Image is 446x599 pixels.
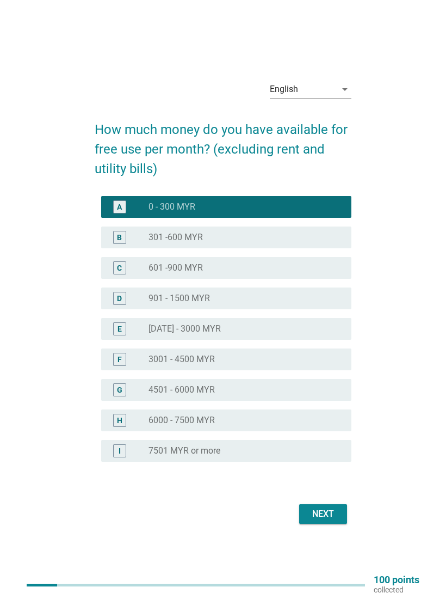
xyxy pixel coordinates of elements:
p: collected [374,585,419,595]
label: 0 - 300 MYR [148,201,195,212]
div: A [117,201,122,213]
div: F [117,354,122,365]
div: Next [308,508,338,521]
label: [DATE] - 3000 MYR [148,323,221,334]
div: H [117,415,122,426]
label: 6000 - 7500 MYR [148,415,215,426]
h2: How much money do you have available for free use per month? (excluding rent and utility bills) [95,109,351,179]
div: B [117,232,122,243]
label: 301 -600 MYR [148,232,203,243]
label: 901 - 1500 MYR [148,293,210,304]
div: E [117,323,122,335]
button: Next [299,504,347,524]
i: arrow_drop_down [338,83,351,96]
label: 4501 - 6000 MYR [148,384,215,395]
p: 100 points [374,575,419,585]
div: C [117,262,122,274]
label: 7501 MYR or more [148,445,220,456]
label: 3001 - 4500 MYR [148,354,215,365]
label: 601 -900 MYR [148,262,203,273]
div: D [117,293,122,304]
div: I [119,445,121,457]
div: G [117,384,122,396]
div: English [270,84,298,94]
